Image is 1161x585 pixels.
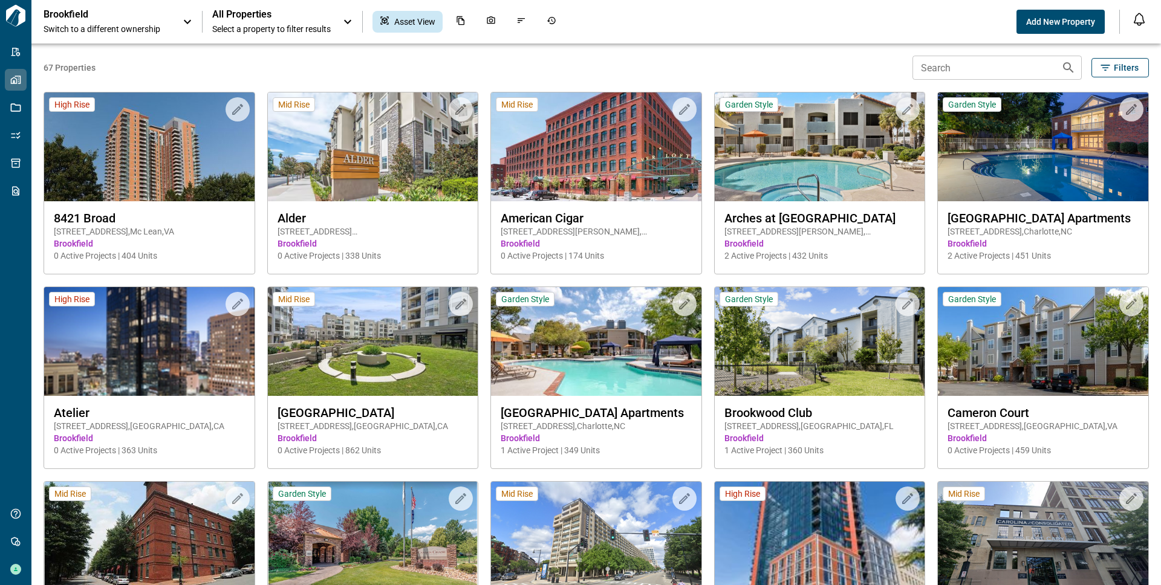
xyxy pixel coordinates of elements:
[278,488,326,499] span: Garden Style
[54,488,86,499] span: Mid Rise
[948,238,1139,250] span: Brookfield
[725,294,773,305] span: Garden Style
[715,92,925,201] img: property-asset
[1091,58,1149,77] button: Filters
[54,238,245,250] span: Brookfield
[1026,16,1095,28] span: Add New Property
[268,287,478,396] img: property-asset
[54,444,245,456] span: 0 Active Projects | 363 Units
[724,238,915,250] span: Brookfield
[948,99,996,110] span: Garden Style
[501,99,533,110] span: Mid Rise
[501,444,692,456] span: 1 Active Project | 349 Units
[501,250,692,262] span: 0 Active Projects | 174 Units
[1056,56,1081,80] button: Search properties
[539,11,564,33] div: Job History
[278,211,469,225] span: Alder
[278,406,469,420] span: [GEOGRAPHIC_DATA]
[948,444,1139,456] span: 0 Active Projects | 459 Units
[948,406,1139,420] span: Cameron Court
[725,488,760,499] span: High Rise
[54,406,245,420] span: Atelier
[948,211,1139,225] span: [GEOGRAPHIC_DATA] Apartments
[501,406,692,420] span: [GEOGRAPHIC_DATA] Apartments
[501,238,692,250] span: Brookfield
[948,225,1139,238] span: [STREET_ADDRESS] , Charlotte , NC
[948,250,1139,262] span: 2 Active Projects | 451 Units
[725,99,773,110] span: Garden Style
[278,250,469,262] span: 0 Active Projects | 338 Units
[372,11,443,33] div: Asset View
[44,62,908,74] span: 67 Properties
[44,23,171,35] span: Switch to a different ownership
[212,8,331,21] span: All Properties
[278,99,310,110] span: Mid Rise
[938,287,1148,396] img: property-asset
[724,406,915,420] span: Brookwood Club
[938,92,1148,201] img: property-asset
[501,211,692,225] span: American Cigar
[278,444,469,456] span: 0 Active Projects | 862 Units
[479,11,503,33] div: Photos
[44,8,152,21] p: Brookfield
[1130,10,1149,29] button: Open notification feed
[54,99,89,110] span: High Rise
[948,420,1139,432] span: [STREET_ADDRESS] , [GEOGRAPHIC_DATA] , VA
[54,211,245,225] span: 8421 Broad
[394,16,435,28] span: Asset View
[54,225,245,238] span: [STREET_ADDRESS] , Mc Lean , VA
[948,294,996,305] span: Garden Style
[715,287,925,396] img: property-asset
[724,420,915,432] span: [STREET_ADDRESS] , [GEOGRAPHIC_DATA] , FL
[449,11,473,33] div: Documents
[509,11,533,33] div: Issues & Info
[278,420,469,432] span: [STREET_ADDRESS] , [GEOGRAPHIC_DATA] , CA
[212,23,331,35] span: Select a property to filter results
[278,432,469,444] span: Brookfield
[724,250,915,262] span: 2 Active Projects | 432 Units
[501,420,692,432] span: [STREET_ADDRESS] , Charlotte , NC
[44,287,255,396] img: property-asset
[278,238,469,250] span: Brookfield
[491,287,701,396] img: property-asset
[724,444,915,456] span: 1 Active Project | 360 Units
[948,488,980,499] span: Mid Rise
[948,432,1139,444] span: Brookfield
[268,92,478,201] img: property-asset
[54,294,89,305] span: High Rise
[54,432,245,444] span: Brookfield
[44,92,255,201] img: property-asset
[724,225,915,238] span: [STREET_ADDRESS][PERSON_NAME] , [PERSON_NAME] , AZ
[1016,10,1105,34] button: Add New Property
[1114,62,1139,74] span: Filters
[501,294,549,305] span: Garden Style
[724,432,915,444] span: Brookfield
[501,225,692,238] span: [STREET_ADDRESS][PERSON_NAME] , [GEOGRAPHIC_DATA] , VA
[54,420,245,432] span: [STREET_ADDRESS] , [GEOGRAPHIC_DATA] , CA
[278,294,310,305] span: Mid Rise
[501,432,692,444] span: Brookfield
[501,488,533,499] span: Mid Rise
[491,92,701,201] img: property-asset
[54,250,245,262] span: 0 Active Projects | 404 Units
[724,211,915,225] span: Arches at [GEOGRAPHIC_DATA]
[278,225,469,238] span: [STREET_ADDRESS][PERSON_NAME] , Northridge , CA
